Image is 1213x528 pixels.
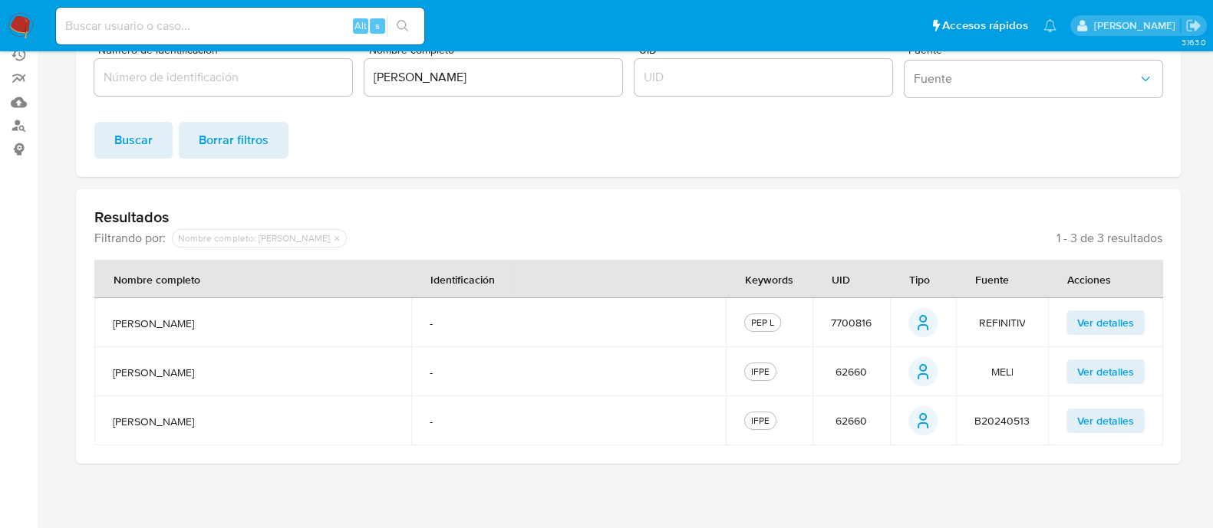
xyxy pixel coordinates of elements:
span: 3.163.0 [1181,36,1205,48]
span: s [375,18,380,33]
a: Salir [1185,18,1201,34]
input: Buscar usuario o caso... [56,16,424,36]
span: Accesos rápidos [942,18,1028,34]
a: Notificaciones [1043,19,1056,32]
p: anamaria.arriagasanchez@mercadolibre.com.mx [1093,18,1180,33]
span: Alt [354,18,367,33]
button: search-icon [387,15,418,37]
